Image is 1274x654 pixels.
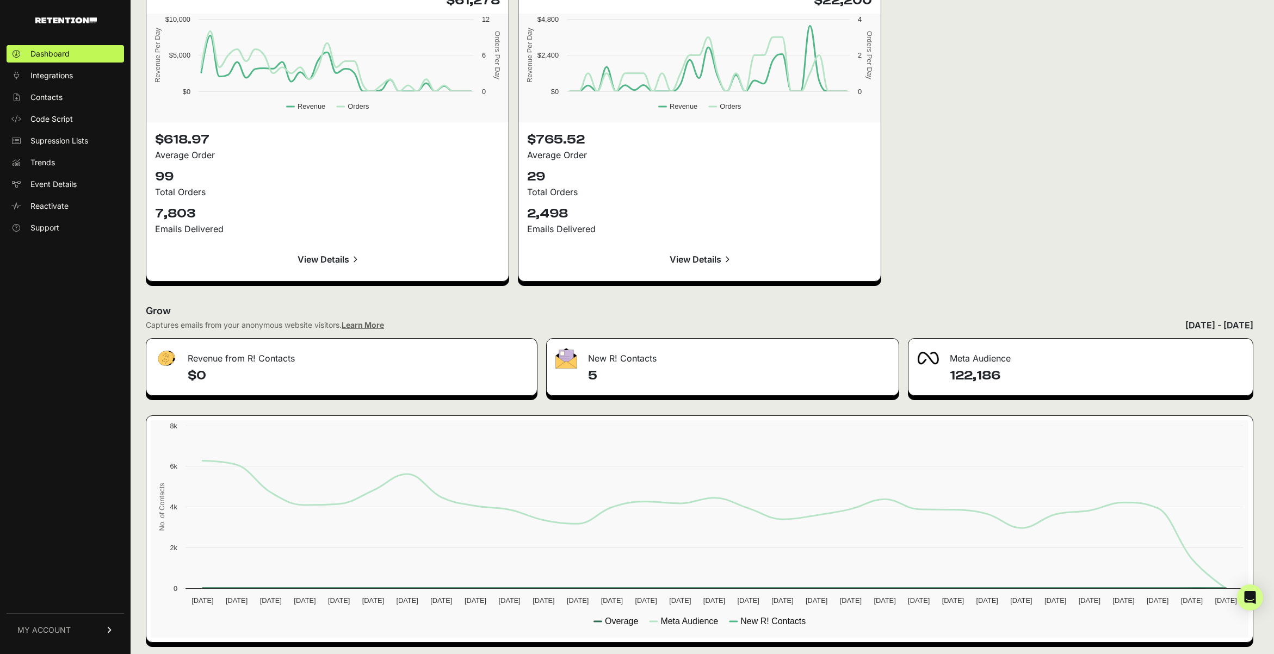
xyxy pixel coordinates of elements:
text: [DATE] [669,596,691,605]
div: Emails Delivered [527,222,872,235]
text: [DATE] [601,596,623,605]
h4: $0 [188,367,528,384]
h4: 5 [588,367,890,384]
p: 2,498 [527,205,872,222]
text: [DATE] [430,596,452,605]
a: Code Script [7,110,124,128]
span: Dashboard [30,48,70,59]
h4: 122,186 [950,367,1244,384]
text: Orders [720,102,741,110]
span: Event Details [30,179,77,190]
text: Orders Per Day [493,31,502,79]
text: [DATE] [465,596,486,605]
a: Integrations [7,67,124,84]
span: Reactivate [30,201,69,211]
text: $0 [183,88,190,96]
text: [DATE] [294,596,316,605]
p: $765.52 [527,131,872,148]
text: Meta Audience [660,616,718,626]
div: Meta Audience [908,339,1253,371]
text: 0 [482,88,486,96]
a: MY ACCOUNT [7,613,124,646]
text: $2,400 [537,51,559,59]
text: Revenue Per Day [525,27,534,83]
text: [DATE] [738,596,759,605]
text: No. of Contacts [158,483,166,531]
text: [DATE] [260,596,282,605]
h2: Grow [146,303,1253,319]
text: $4,800 [537,15,559,23]
text: [DATE] [1079,596,1100,605]
text: [DATE] [840,596,862,605]
text: [DATE] [942,596,964,605]
text: $0 [551,88,559,96]
img: Retention.com [35,17,97,23]
p: $618.97 [155,131,500,148]
div: Total Orders [527,185,872,198]
text: 2k [170,544,177,552]
span: MY ACCOUNT [17,625,71,636]
img: fa-meta-2f981b61bb99beabf952f7030308934f19ce035c18b003e963880cc3fabeebb7.png [917,352,939,365]
a: Support [7,219,124,236]
text: [DATE] [1112,596,1134,605]
div: Emails Delivered [155,222,500,235]
text: [DATE] [1010,596,1032,605]
div: Total Orders [155,185,500,198]
text: [DATE] [396,596,418,605]
a: Dashboard [7,45,124,63]
text: [DATE] [226,596,248,605]
div: Average Order [155,148,500,161]
text: [DATE] [567,596,589,605]
text: $10,000 [165,15,190,23]
text: [DATE] [874,596,895,605]
text: 2 [858,51,862,59]
div: Revenue from R! Contacts [146,339,537,371]
text: Revenue [670,102,697,110]
a: Event Details [7,176,124,193]
text: Revenue [298,102,325,110]
span: Contacts [30,92,63,103]
text: [DATE] [1044,596,1066,605]
text: 6k [170,462,177,470]
span: Trends [30,157,55,168]
p: 29 [527,168,872,185]
a: Contacts [7,89,124,106]
div: Captures emails from your anonymous website visitors. [146,320,384,331]
text: [DATE] [191,596,213,605]
span: Support [30,222,59,233]
p: 99 [155,168,500,185]
text: [DATE] [771,596,793,605]
text: Overage [605,616,638,626]
div: Open Intercom Messenger [1237,584,1263,611]
div: [DATE] - [DATE] [1185,319,1253,332]
span: Code Script [30,114,73,124]
text: 4k [170,503,177,511]
text: [DATE] [806,596,827,605]
text: 6 [482,51,486,59]
a: Learn More [342,320,384,329]
a: Supression Lists [7,132,124,150]
text: [DATE] [328,596,350,605]
text: [DATE] [703,596,725,605]
text: 12 [482,15,490,23]
text: Orders Per Day [865,31,874,79]
text: [DATE] [499,596,521,605]
img: fa-dollar-13500eef13a19c4ab2b9ed9ad552e47b0d9fc28b02b83b90ba0e00f96d6372e9.png [155,348,177,369]
text: [DATE] [533,596,554,605]
text: New R! Contacts [740,616,806,626]
text: [DATE] [908,596,930,605]
text: [DATE] [1181,596,1203,605]
text: 0 [174,584,177,593]
span: Integrations [30,70,73,81]
text: [DATE] [1147,596,1168,605]
text: 0 [858,88,862,96]
text: $5,000 [169,51,190,59]
div: Average Order [527,148,872,161]
text: [DATE] [362,596,384,605]
a: Trends [7,154,124,171]
a: View Details [155,246,500,272]
span: Supression Lists [30,135,88,146]
text: [DATE] [1215,596,1236,605]
text: [DATE] [976,596,998,605]
div: New R! Contacts [547,339,899,371]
